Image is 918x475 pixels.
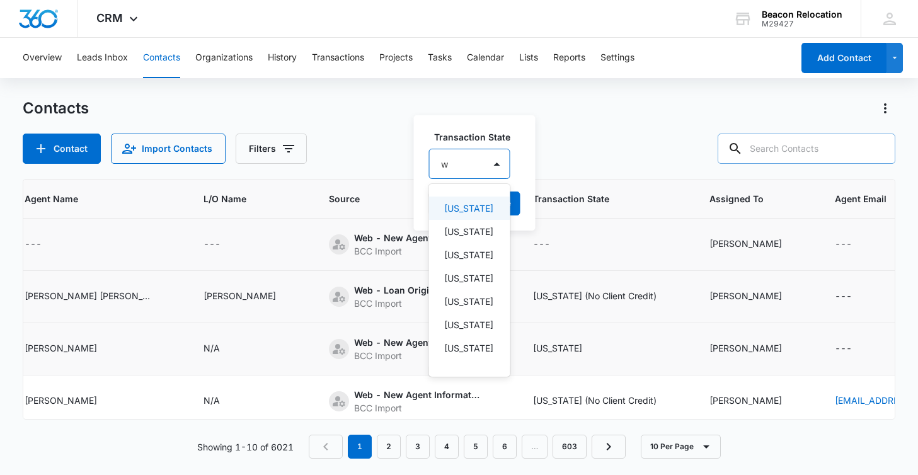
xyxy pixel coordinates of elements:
[641,435,721,459] button: 10 Per Page
[354,349,480,362] div: BCC Import
[204,237,221,252] div: ---
[428,38,452,78] button: Tasks
[25,394,120,409] div: Agent Name - Rima Hodgeson - Select to Edit Field
[533,289,657,302] div: [US_STATE] (No Client Credit)
[718,134,895,164] input: Search Contacts
[709,394,782,407] div: [PERSON_NAME]
[444,341,493,355] p: [US_STATE]
[329,388,503,415] div: Source - [object Object] - Select to Edit Field
[25,192,173,205] span: Agent Name
[329,283,503,310] div: Source - [object Object] - Select to Edit Field
[835,237,875,252] div: Agent Email - - Select to Edit Field
[709,237,782,250] div: [PERSON_NAME]
[204,341,220,355] div: N/A
[204,289,299,304] div: L/O Name - Heath Snider - Select to Edit Field
[329,231,503,258] div: Source - [object Object] - Select to Edit Field
[762,9,842,20] div: account name
[709,289,782,302] div: [PERSON_NAME]
[467,38,504,78] button: Calendar
[354,336,480,349] div: Web - New Agent Information
[762,20,842,28] div: account id
[309,435,626,459] nav: Pagination
[533,394,657,407] div: [US_STATE] (No Client Credit)
[835,341,875,357] div: Agent Email - - Select to Edit Field
[709,341,805,357] div: Assigned To - Kevin Walker - Select to Edit Field
[835,237,852,252] div: ---
[493,435,517,459] a: Page 6
[600,38,634,78] button: Settings
[835,289,852,304] div: ---
[204,394,220,407] div: N/A
[329,336,503,362] div: Source - [object Object] - Select to Edit Field
[709,394,805,409] div: Assigned To - Jade Barnett - Select to Edit Field
[377,435,401,459] a: Page 2
[25,341,120,357] div: Agent Name - Laurie Parker - Select to Edit Field
[592,435,626,459] a: Next Page
[354,401,480,415] div: BCC Import
[444,295,493,308] p: [US_STATE]
[835,341,852,357] div: ---
[709,289,805,304] div: Assigned To - Jade Barnett - Select to Edit Field
[354,297,480,310] div: BCC Import
[875,98,895,118] button: Actions
[23,38,62,78] button: Overview
[553,38,585,78] button: Reports
[25,237,64,252] div: Agent Name - - Select to Edit Field
[236,134,307,164] button: Filters
[354,283,480,297] div: Web - Loan Originator Application
[444,225,493,238] p: [US_STATE]
[379,38,413,78] button: Projects
[111,134,226,164] button: Import Contacts
[25,341,97,355] div: [PERSON_NAME]
[406,435,430,459] a: Page 3
[204,237,243,252] div: L/O Name - - Select to Edit Field
[23,99,89,118] h1: Contacts
[435,435,459,459] a: Page 4
[533,341,605,357] div: Transaction State - North Carolina - Select to Edit Field
[204,341,243,357] div: L/O Name - N/A - Select to Edit Field
[204,289,276,302] div: [PERSON_NAME]
[354,231,480,244] div: Web - New Agent Information
[354,388,480,401] div: Web - New Agent Information
[312,38,364,78] button: Transactions
[348,435,372,459] em: 1
[25,289,151,302] div: [PERSON_NAME] [PERSON_NAME]
[204,192,299,205] span: L/O Name
[533,237,573,252] div: Transaction State - - Select to Edit Field
[533,192,679,205] span: Transaction State
[25,394,97,407] div: [PERSON_NAME]
[709,192,786,205] span: Assigned To
[801,43,886,73] button: Add Contact
[464,435,488,459] a: Page 5
[434,130,515,144] label: Transaction State
[195,38,253,78] button: Organizations
[354,244,480,258] div: BCC Import
[533,289,679,304] div: Transaction State - Wisconsin (No Client Credit) - Select to Edit Field
[25,289,173,304] div: Agent Name - Eric Lois - Select to Edit Field
[143,38,180,78] button: Contacts
[96,11,123,25] span: CRM
[519,38,538,78] button: Lists
[533,394,679,409] div: Transaction State - Louisiana (No Client Credit) - Select to Edit Field
[553,435,587,459] a: Page 603
[444,272,493,285] p: [US_STATE]
[444,248,493,261] p: [US_STATE]
[444,202,493,215] p: [US_STATE]
[204,394,243,409] div: L/O Name - N/A - Select to Edit Field
[23,134,101,164] button: Add Contact
[444,365,493,378] p: [US_STATE]
[197,440,294,454] p: Showing 1-10 of 6021
[709,237,805,252] div: Assigned To - Jade Barnett - Select to Edit Field
[709,341,782,355] div: [PERSON_NAME]
[533,237,550,252] div: ---
[444,318,493,331] p: [US_STATE]
[77,38,128,78] button: Leads Inbox
[268,38,297,78] button: History
[329,192,485,205] span: Source
[835,289,875,304] div: Agent Email - - Select to Edit Field
[25,237,42,252] div: ---
[533,341,582,355] div: [US_STATE]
